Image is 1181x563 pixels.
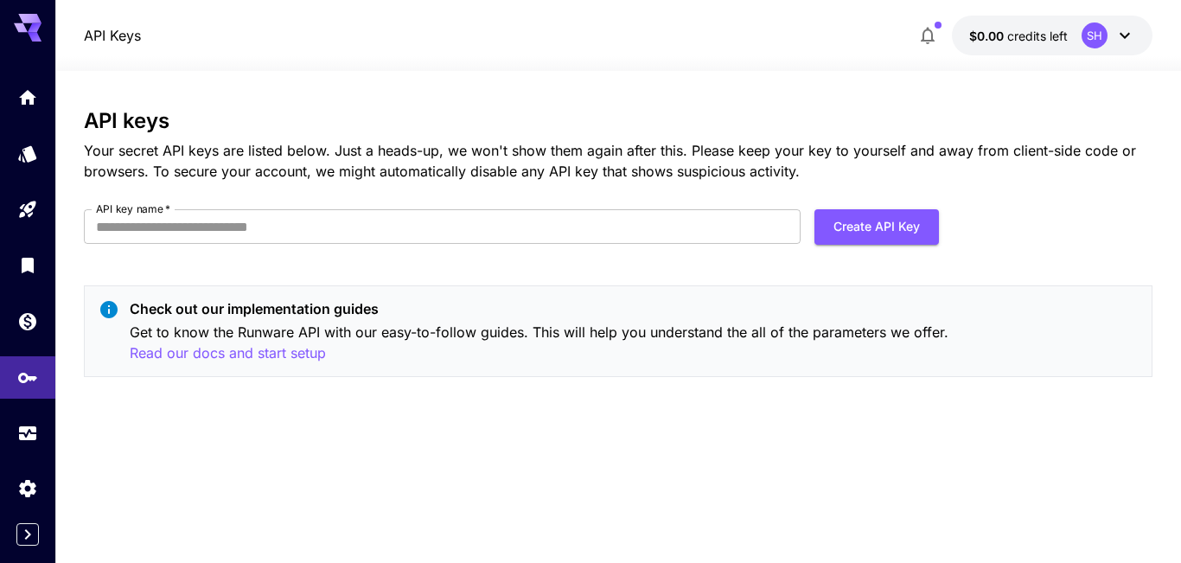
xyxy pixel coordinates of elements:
span: credits left [1007,29,1068,43]
p: Your secret API keys are listed below. Just a heads-up, we won't show them again after this. Plea... [84,140,1153,182]
div: $0.00 [969,27,1068,45]
a: API Keys [84,25,141,46]
span: $0.00 [969,29,1007,43]
nav: breadcrumb [84,25,141,46]
p: Check out our implementation guides [130,298,1139,319]
div: Playground [17,199,38,221]
div: Settings [17,477,38,499]
button: $0.00SH [952,16,1152,55]
button: Expand sidebar [16,523,39,546]
div: SH [1082,22,1108,48]
div: Home [17,86,38,108]
div: Models [17,143,38,164]
button: Read our docs and start setup [130,342,326,364]
p: Get to know the Runware API with our easy-to-follow guides. This will help you understand the all... [130,322,1139,364]
button: Create API Key [814,209,939,245]
div: API Keys [17,361,38,383]
h3: API keys [84,109,1153,133]
div: Library [17,254,38,276]
div: Wallet [17,310,38,332]
div: Usage [17,423,38,445]
label: API key name [96,202,170,216]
